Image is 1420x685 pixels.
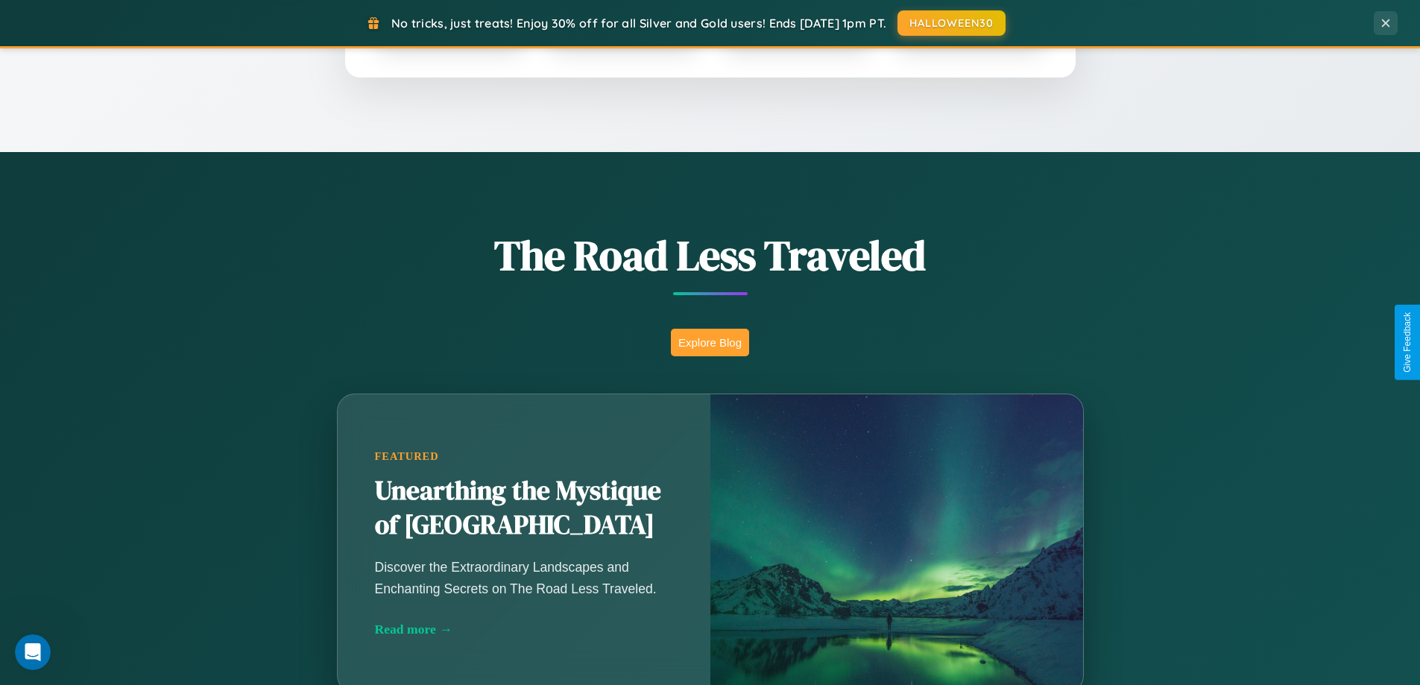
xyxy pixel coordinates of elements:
button: HALLOWEEN30 [897,10,1006,36]
div: Give Feedback [1402,312,1413,373]
span: No tricks, just treats! Enjoy 30% off for all Silver and Gold users! Ends [DATE] 1pm PT. [391,16,886,31]
h1: The Road Less Traveled [263,227,1158,284]
p: Discover the Extraordinary Landscapes and Enchanting Secrets on The Road Less Traveled. [375,557,673,599]
h2: Unearthing the Mystique of [GEOGRAPHIC_DATA] [375,474,673,543]
div: Featured [375,450,673,463]
div: Read more → [375,622,673,637]
button: Explore Blog [671,329,749,356]
iframe: Intercom live chat [15,634,51,670]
